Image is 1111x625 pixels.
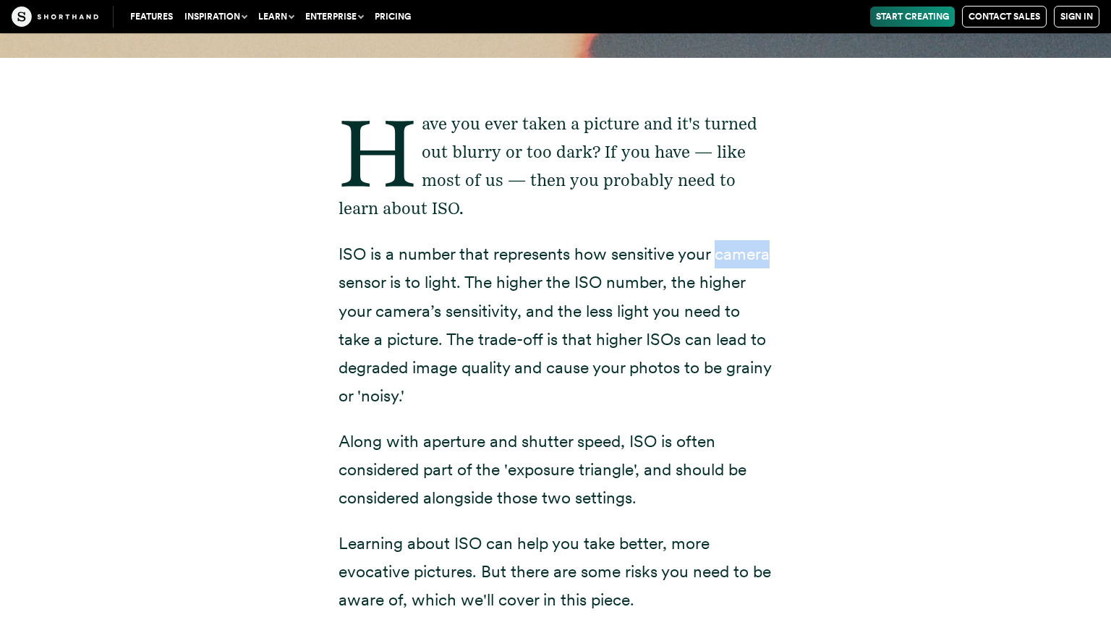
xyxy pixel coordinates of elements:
a: Contact Sales [962,6,1047,27]
a: Sign in [1054,6,1099,27]
p: ISO is a number that represents how sensitive your camera sensor is to light. The higher the ISO ... [339,240,772,410]
p: Learning about ISO can help you take better, more evocative pictures. But there are some risks yo... [339,530,772,614]
button: Learn [252,7,299,27]
a: Pricing [369,7,417,27]
a: Features [124,7,179,27]
button: Inspiration [179,7,252,27]
a: Start Creating [870,7,955,27]
p: Have you ever taken a picture and it's turned out blurry or too dark? If you have — like most of ... [339,110,772,223]
p: Along with aperture and shutter speed, ISO is often considered part of the 'exposure triangle', a... [339,428,772,512]
img: The Craft [12,7,98,27]
button: Enterprise [299,7,369,27]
